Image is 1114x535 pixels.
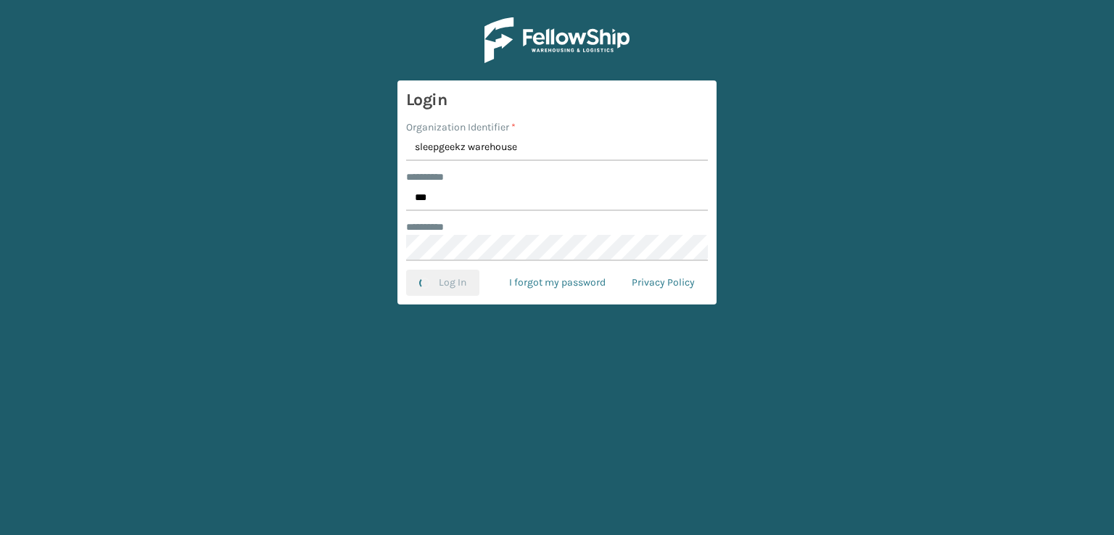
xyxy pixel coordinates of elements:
label: Organization Identifier [406,120,516,135]
a: Privacy Policy [619,270,708,296]
a: I forgot my password [496,270,619,296]
button: Log In [406,270,479,296]
img: Logo [484,17,630,63]
h3: Login [406,89,708,111]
